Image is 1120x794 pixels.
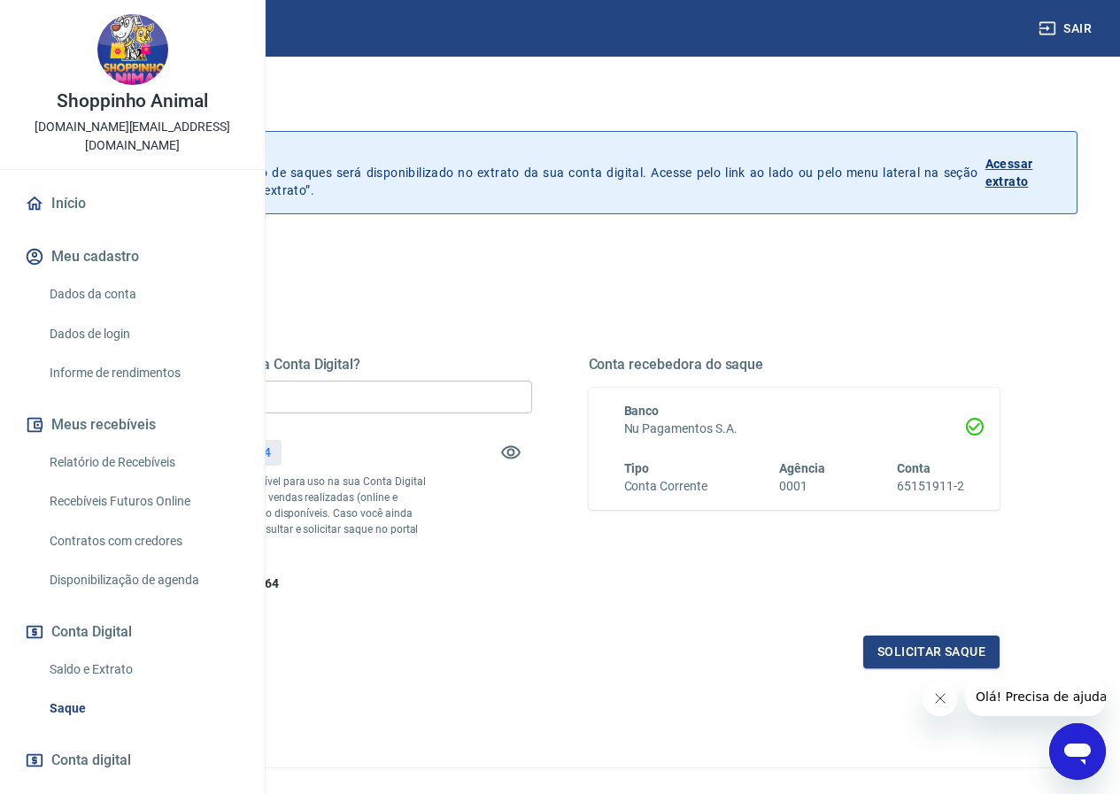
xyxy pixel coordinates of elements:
span: Agência [779,461,825,475]
a: Conta digital [21,741,243,780]
p: Acessar extrato [985,155,1062,190]
span: Banco [624,404,660,418]
button: Conta Digital [21,613,243,651]
a: Acessar extrato [985,146,1062,199]
a: Relatório de Recebíveis [42,444,243,481]
img: 8faf9d95-b247-4b7b-b51c-ce8a2bf9e77f.jpeg [97,14,168,85]
p: R$ 402,64 [215,443,271,462]
button: Sair [1035,12,1099,45]
a: Dados de login [42,316,243,352]
h5: Quanto deseja sacar da Conta Digital? [120,356,532,374]
p: Shoppinho Animal [57,92,208,111]
h6: 65151911-2 [897,477,964,496]
p: [DOMAIN_NAME][EMAIL_ADDRESS][DOMAIN_NAME] [14,118,251,155]
iframe: Botão para abrir a janela de mensagens [1049,723,1106,780]
span: Conta [897,461,931,475]
span: R$ 402,64 [223,576,279,590]
h5: Conta recebedora do saque [589,356,1000,374]
p: *Corresponde ao saldo disponível para uso na sua Conta Digital Vindi. Incluindo os valores das ve... [120,474,429,553]
a: Saldo e Extrato [42,651,243,688]
a: Disponibilização de agenda [42,562,243,598]
span: Tipo [624,461,650,475]
a: Recebíveis Futuros Online [42,483,243,520]
iframe: Mensagem da empresa [965,677,1106,716]
span: Conta digital [51,748,131,773]
a: Contratos com credores [42,523,243,559]
p: Histórico de saques [96,146,978,164]
a: Saque [42,690,243,727]
h6: Nu Pagamentos S.A. [624,420,965,438]
a: Dados da conta [42,276,243,312]
iframe: Fechar mensagem [923,681,958,716]
a: Início [21,184,243,223]
span: Olá! Precisa de ajuda? [11,12,149,27]
h6: 0001 [779,477,825,496]
h6: Conta Corrente [624,477,707,496]
button: Meus recebíveis [21,405,243,444]
p: A partir de agora, o histórico de saques será disponibilizado no extrato da sua conta digital. Ac... [96,146,978,199]
button: Solicitar saque [863,636,1000,668]
h3: Saque [42,92,1078,117]
a: Informe de rendimentos [42,355,243,391]
button: Meu cadastro [21,237,243,276]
